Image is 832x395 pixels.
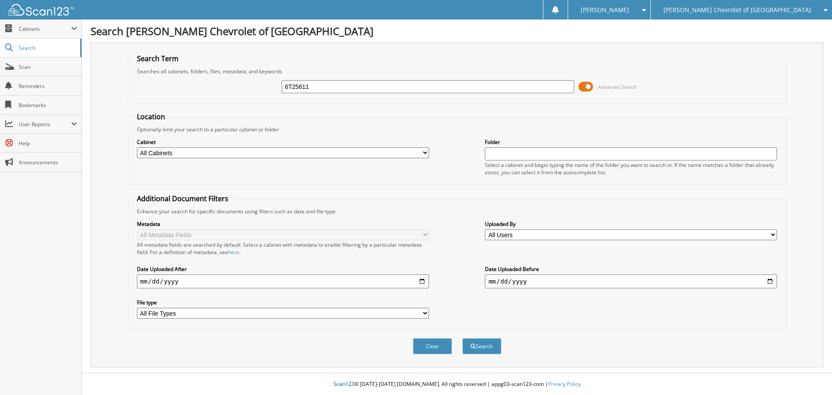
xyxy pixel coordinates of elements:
[228,248,239,256] a: here
[133,126,782,133] div: Optionally limit your search to a particular cabinet or folder
[137,220,429,228] label: Metadata
[133,194,233,203] legend: Additional Document Filters
[91,24,823,38] h1: Search [PERSON_NAME] Chevrolet of [GEOGRAPHIC_DATA]
[19,63,77,71] span: Scan
[9,4,74,16] img: scan123-logo-white.svg
[19,121,71,128] span: User Reports
[598,84,637,90] span: Advanced Search
[19,44,76,52] span: Search
[485,274,777,288] input: end
[137,265,429,273] label: Date Uploaded After
[485,138,777,146] label: Folder
[581,7,629,13] span: [PERSON_NAME]
[485,161,777,176] div: Select a cabinet and begin typing the name of the folder you want to search in. If the name match...
[19,140,77,147] span: Help
[133,54,183,63] legend: Search Term
[19,25,71,33] span: Cabinets
[133,112,169,121] legend: Location
[19,101,77,109] span: Bookmarks
[334,380,354,388] span: Scan123
[137,299,429,306] label: File type
[19,82,77,90] span: Reminders
[133,208,782,215] div: Enhance your search for specific documents using filters such as date and file type.
[133,68,782,75] div: Searches all cabinets, folders, files, metadata, and keywords
[19,159,77,166] span: Announcements
[663,7,811,13] span: [PERSON_NAME] Chevrolet of [GEOGRAPHIC_DATA]
[413,338,452,354] button: Clear
[789,353,832,395] iframe: Chat Widget
[137,241,429,256] div: All metadata fields are searched by default. Select a cabinet with metadata to enable filtering b...
[548,380,581,388] a: Privacy Policy
[137,274,429,288] input: start
[485,220,777,228] label: Uploaded By
[137,138,429,146] label: Cabinet
[462,338,501,354] button: Search
[485,265,777,273] label: Date Uploaded Before
[82,374,832,395] div: © [DATE]-[DATE] [DOMAIN_NAME]. All rights reserved | appg03-scan123-com |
